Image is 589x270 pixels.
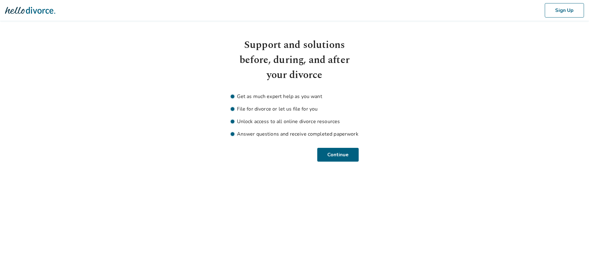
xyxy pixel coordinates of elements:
img: Hello Divorce Logo [5,4,55,17]
li: Answer questions and receive completed paperwork [231,130,359,138]
h1: Support and solutions before, during, and after your divorce [231,38,359,83]
li: Get as much expert help as you want [231,93,359,100]
button: Sign Up [545,3,584,18]
li: File for divorce or let us file for you [231,105,359,113]
button: Continue [318,148,359,162]
li: Unlock access to all online divorce resources [231,118,359,125]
